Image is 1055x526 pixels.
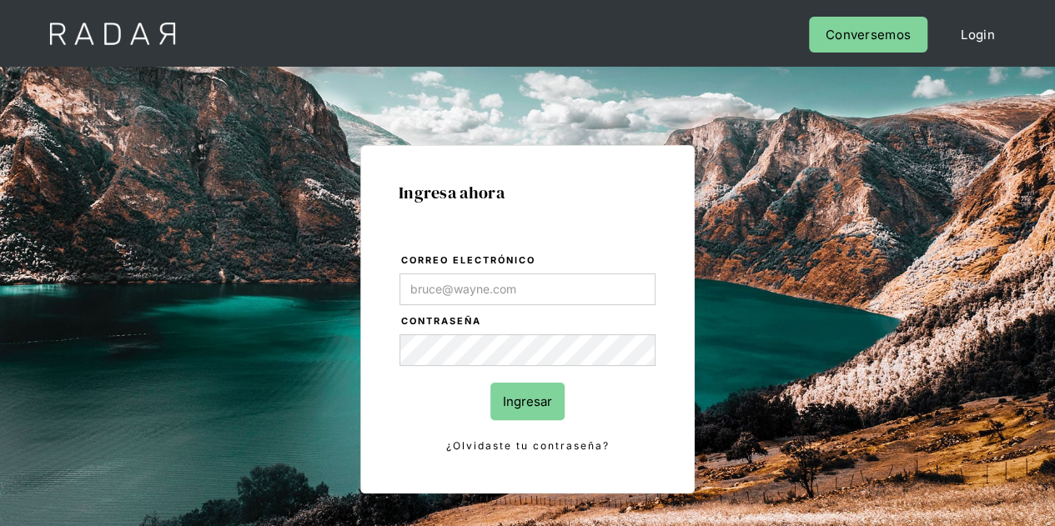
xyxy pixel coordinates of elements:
[809,17,927,53] a: Conversemos
[399,437,656,455] a: ¿Olvidaste tu contraseña?
[399,273,656,305] input: bruce@wayne.com
[401,253,656,269] label: Correo electrónico
[944,17,1012,53] a: Login
[399,183,656,202] h1: Ingresa ahora
[399,252,656,455] form: Login Form
[401,313,656,330] label: Contraseña
[490,383,565,420] input: Ingresar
